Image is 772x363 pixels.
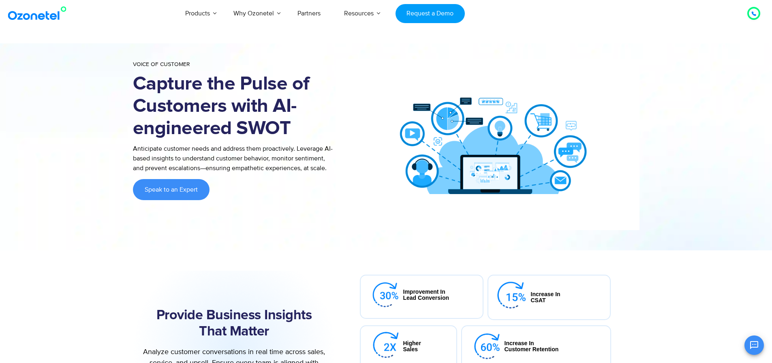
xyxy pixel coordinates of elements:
[403,340,421,352] div: Higher Sales
[133,144,336,173] p: Anticipate customer needs and address them proactively. Leverage AI-based insights to understand ...
[133,73,336,140] h1: Capture the Pulse of Customers with AI-engineered SWOT
[505,340,559,352] div: Increase in Customer Retention
[145,186,198,193] span: Speak to an Expert
[403,289,449,301] div: Improvement in lead conversion
[133,61,190,68] span: Voice of Customer
[396,4,465,23] a: Request a Demo
[137,307,331,340] h2: Provide Business Insights That Matter
[531,291,560,303] div: Increase in CSAT
[744,335,764,355] button: Open chat
[133,179,210,200] a: Speak to an Expert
